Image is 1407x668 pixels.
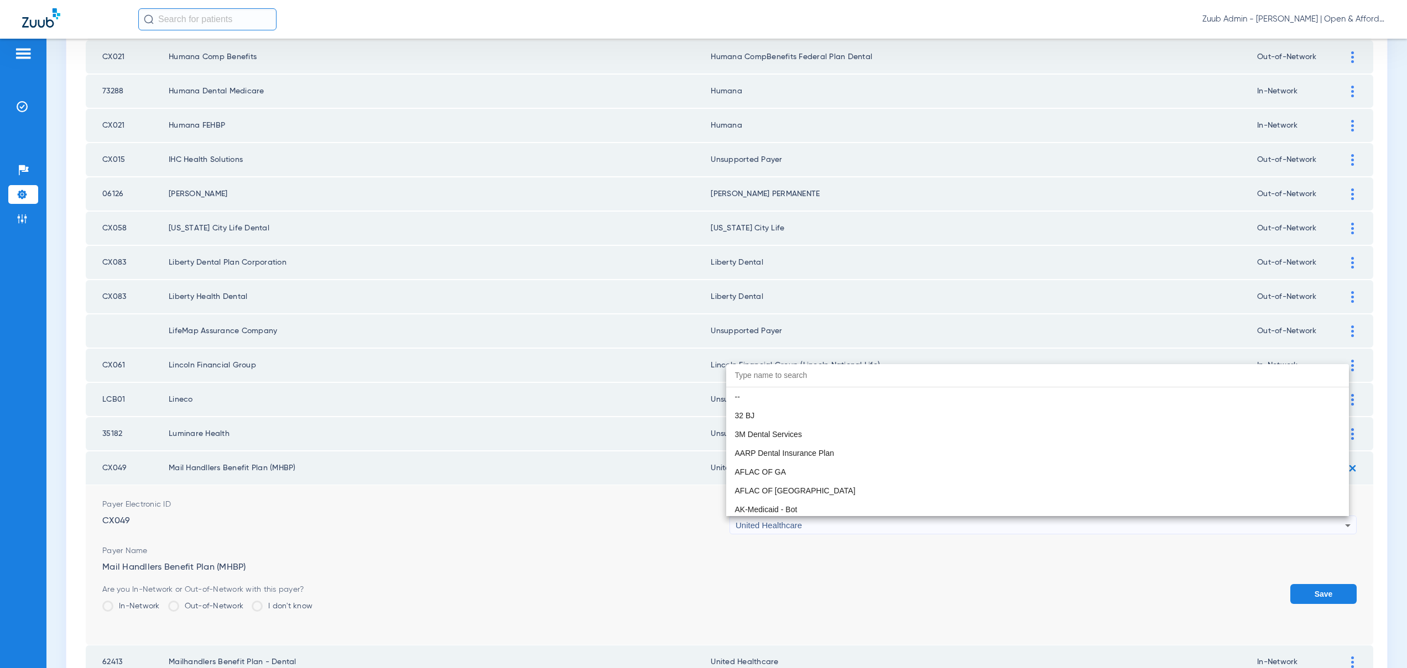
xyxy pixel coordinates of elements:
iframe: Chat Widget [1352,615,1407,668]
span: AARP Dental Insurance Plan [735,449,835,457]
span: AFLAC OF GA [735,468,786,476]
span: 32 BJ [735,412,755,419]
input: dropdown search [726,364,1349,387]
span: -- [735,393,740,401]
span: 3M Dental Services [735,430,802,438]
span: AK-Medicaid - Bot [735,506,798,513]
span: AFLAC OF [GEOGRAPHIC_DATA] [735,487,856,495]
